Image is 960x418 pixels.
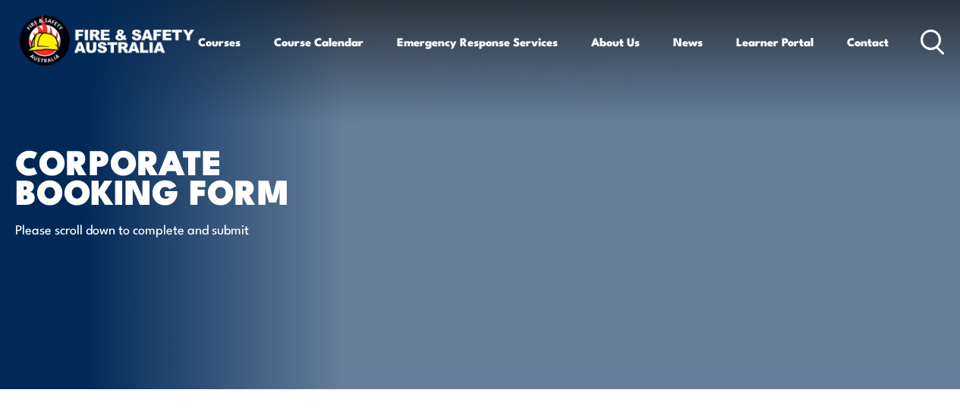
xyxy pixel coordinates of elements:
a: Courses [198,24,241,60]
a: Course Calendar [274,24,364,60]
a: About Us [591,24,640,60]
a: Emergency Response Services [397,24,558,60]
p: Please scroll down to complete and submit [15,220,292,237]
a: News [673,24,703,60]
a: Contact [847,24,889,60]
h1: Corporate Booking Form [15,146,390,205]
a: Learner Portal [736,24,814,60]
